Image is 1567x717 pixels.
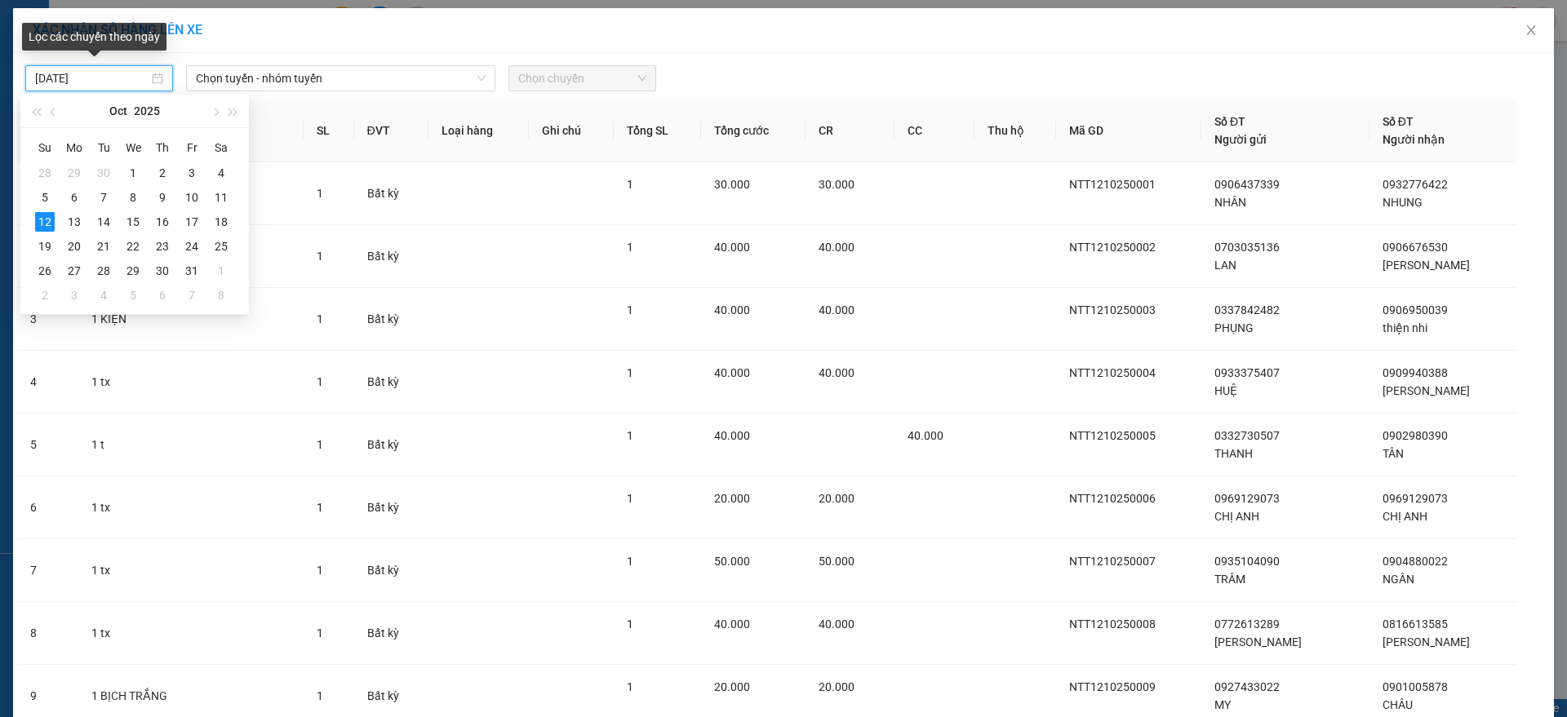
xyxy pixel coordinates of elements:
span: 0906676530 [1383,241,1448,254]
div: 22 [123,237,143,256]
div: 30 [153,261,172,281]
span: close [1525,24,1538,37]
div: 16 [153,212,172,232]
td: 2025-10-20 [60,234,89,259]
td: 2025-10-10 [177,185,206,210]
span: THANH [1214,447,1253,460]
div: 5 [123,285,143,305]
span: 1 [627,178,633,191]
div: 23 [153,237,172,256]
span: 20.000 [714,492,750,505]
div: 4 [94,285,113,305]
span: 0703035136 [1214,241,1280,254]
th: Su [30,135,60,161]
td: 2025-11-05 [118,283,148,308]
span: 0909940388 [1383,366,1448,379]
li: (c) 2017 [186,77,273,98]
div: 3 [64,285,84,305]
span: 20.000 [819,680,855,693]
span: Số ĐT [1383,115,1414,128]
div: 26 [35,261,55,281]
th: Loại hàng [428,100,529,162]
span: 40.000 [714,429,750,442]
td: Bất kỳ [354,288,429,351]
th: Mã GD [1056,100,1201,162]
th: Tổng cước [701,100,806,162]
td: 2025-10-13 [60,210,89,234]
td: 1 tx [78,351,303,414]
span: 1 [627,429,633,442]
span: 0772613289 [1214,617,1280,631]
span: 0904880022 [1383,555,1448,568]
td: 1 KIỆN [78,288,303,351]
b: BIÊN NHẬN GỬI HÀNG [132,24,184,129]
span: 20.000 [819,492,855,505]
button: Close [1508,8,1554,54]
span: 1 [317,501,323,514]
div: 17 [182,212,202,232]
td: Bất kỳ [354,539,429,602]
td: 2025-10-08 [118,185,148,210]
span: 1 [317,626,323,640]
span: 30.000 [819,178,855,191]
td: 2025-10-18 [206,210,236,234]
span: HUỆ [1214,384,1237,397]
td: 2025-10-29 [118,259,148,283]
div: 5 [35,188,55,207]
td: 1 tx [78,539,303,602]
span: 1 [317,250,323,263]
td: 2025-11-06 [148,283,177,308]
input: 12/10/2025 [35,69,149,87]
span: 20.000 [714,680,750,693]
th: Th [148,135,177,161]
span: 0901005878 [1383,680,1448,693]
span: 0816613585 [1383,617,1448,631]
th: Thu hộ [974,100,1056,162]
span: 0932776422 [1383,178,1448,191]
span: 40.000 [714,617,750,631]
td: Bất kỳ [354,476,429,539]
span: 40.000 [819,366,855,379]
div: 24 [182,237,202,256]
span: MY [1214,698,1231,711]
span: thiện nhi [1383,321,1427,334]
div: 27 [64,261,84,281]
td: Bất kỳ [354,602,429,665]
td: 2 [17,225,78,288]
td: 2025-10-26 [30,259,60,283]
td: 2025-11-07 [177,283,206,308]
span: NHUNG [1383,196,1423,209]
td: 2025-10-12 [30,210,60,234]
span: 1 [627,303,633,316]
div: 2 [153,163,172,183]
div: 1 [211,261,231,281]
div: 19 [35,237,55,256]
span: TÂN [1383,447,1404,460]
span: NTT1210250003 [1069,303,1156,316]
td: 2025-10-28 [89,259,118,283]
div: 30 [94,163,113,183]
td: 2025-10-02 [148,161,177,185]
td: 7 [17,539,78,602]
th: Fr [177,135,206,161]
td: 2025-11-08 [206,283,236,308]
b: [DOMAIN_NAME] [186,62,273,75]
div: 29 [123,261,143,281]
th: Tổng SL [614,100,701,162]
td: 2025-09-28 [30,161,60,185]
th: CC [894,100,974,162]
span: CHỊ ANH [1383,510,1427,523]
img: logo.jpg [226,20,265,60]
td: 6 [17,476,78,539]
td: Bất kỳ [354,225,429,288]
span: 40.000 [819,303,855,316]
th: CR [806,100,894,162]
span: NTT1210250001 [1069,178,1156,191]
span: 0902980390 [1383,429,1448,442]
span: CHỊ ANH [1214,510,1259,523]
td: 2025-10-24 [177,234,206,259]
td: 2025-10-01 [118,161,148,185]
span: 30.000 [714,178,750,191]
th: ĐVT [354,100,429,162]
span: [PERSON_NAME] [1383,635,1470,648]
